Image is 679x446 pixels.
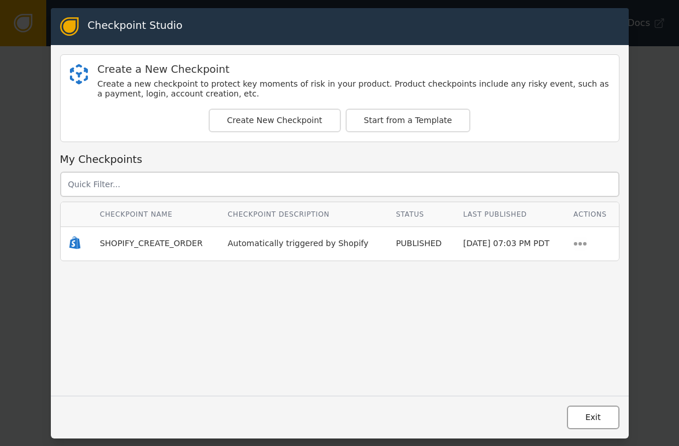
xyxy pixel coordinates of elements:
div: Create a New Checkpoint [98,64,610,75]
button: Exit [567,406,619,429]
div: [DATE] 07:03 PM PDT [463,237,556,250]
div: PUBLISHED [396,237,446,250]
span: Automatically triggered by Shopify [228,239,369,248]
button: Create New Checkpoint [209,109,341,132]
th: Status [387,202,454,227]
th: Actions [565,202,618,227]
button: Start from a Template [346,109,471,132]
div: Checkpoint Studio [88,17,183,36]
div: Create a new checkpoint to protect key moments of risk in your product. Product checkpoints inclu... [98,79,610,99]
span: SHOPIFY_CREATE_ORDER [100,239,203,248]
th: Last Published [454,202,565,227]
th: Checkpoint Description [219,202,387,227]
div: My Checkpoints [60,151,619,167]
input: Quick Filter... [60,172,619,197]
th: Checkpoint Name [91,202,219,227]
